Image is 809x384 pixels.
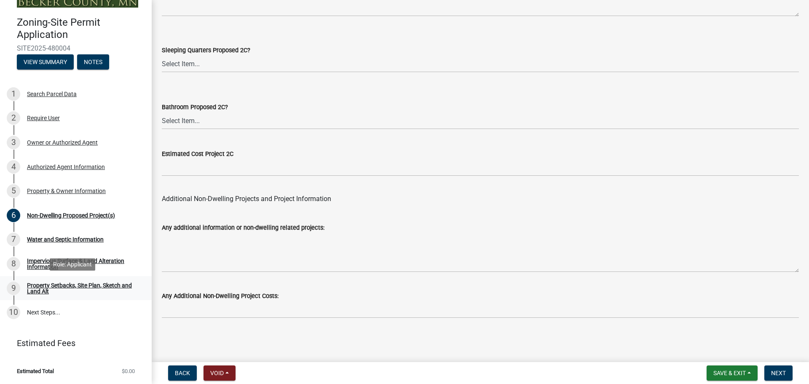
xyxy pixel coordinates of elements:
div: Water and Septic Information [27,236,104,242]
div: 10 [7,306,20,319]
div: Require User [27,115,60,121]
span: $0.00 [122,368,135,374]
label: Estimated Cost Project 2C [162,151,233,157]
button: View Summary [17,54,74,70]
span: Next [771,370,786,376]
div: 4 [7,160,20,174]
label: Any Additional Non-Dwelling Project Costs: [162,293,279,299]
h4: Zoning-Site Permit Application [17,16,145,41]
div: 5 [7,184,20,198]
wm-modal-confirm: Notes [77,59,109,66]
div: Impervious Surface & Land Alteration Information [27,258,138,270]
div: Non-Dwelling Proposed Project(s) [27,212,115,218]
span: Save & Exit [713,370,746,376]
button: Notes [77,54,109,70]
a: Estimated Fees [7,335,138,352]
span: Void [210,370,224,376]
div: Authorized Agent Information [27,164,105,170]
div: Property Setbacks, Site Plan, Sketch and Land Alt [27,282,138,294]
button: Back [168,365,197,381]
div: Additional Non-Dwelling Projects and Project Information [162,194,799,204]
div: 6 [7,209,20,222]
label: Any additional information or non-dwelling related projects: [162,225,324,231]
span: SITE2025-480004 [17,44,135,52]
div: 8 [7,257,20,271]
div: 7 [7,233,20,246]
div: Role: Applicant [50,258,95,271]
div: 3 [7,136,20,149]
div: Property & Owner Information [27,188,106,194]
wm-modal-confirm: Summary [17,59,74,66]
div: Search Parcel Data [27,91,77,97]
div: Owner or Authorized Agent [27,140,98,145]
span: Back [175,370,190,376]
span: Estimated Total [17,368,54,374]
button: Next [764,365,793,381]
button: Void [204,365,236,381]
label: Bathroom Proposed 2C? [162,105,228,110]
button: Save & Exit [707,365,758,381]
div: 1 [7,87,20,101]
div: 2 [7,111,20,125]
label: Sleeping Quarters Proposed 2C? [162,48,250,54]
div: 9 [7,282,20,295]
